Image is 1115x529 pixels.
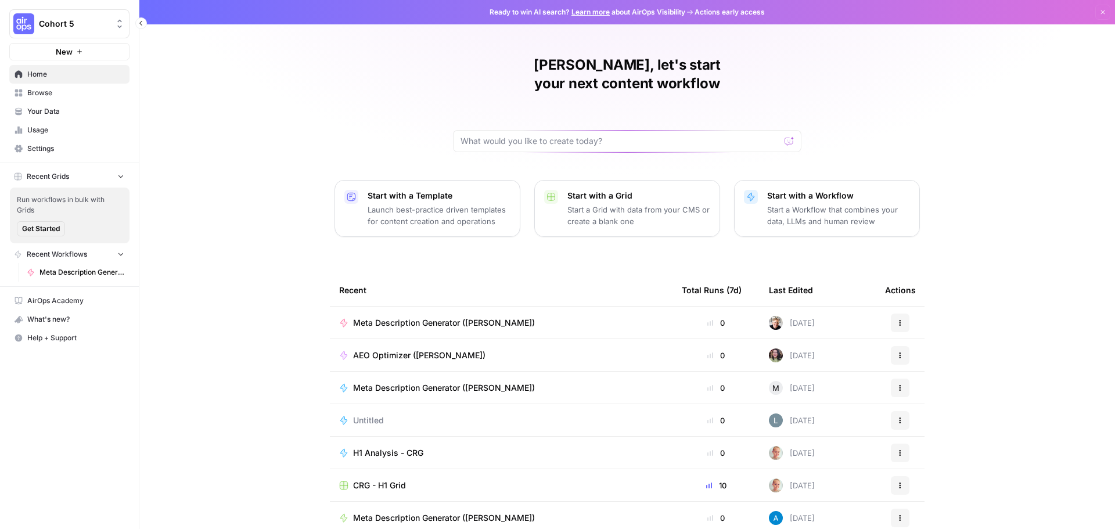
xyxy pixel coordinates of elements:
[682,415,750,426] div: 0
[769,446,815,460] div: [DATE]
[534,180,720,237] button: Start with a GridStart a Grid with data from your CMS or create a blank one
[769,316,815,330] div: [DATE]
[339,415,663,426] a: Untitled
[769,413,783,427] img: lv9aeu8m5xbjlu53qhb6bdsmtbjy
[22,224,60,234] span: Get Started
[571,8,610,16] a: Learn more
[353,350,485,361] span: AEO Optimizer ([PERSON_NAME])
[682,350,750,361] div: 0
[769,478,783,492] img: tzy1lhuh9vjkl60ica9oz7c44fpn
[39,18,109,30] span: Cohort 5
[368,204,510,227] p: Launch best-practice driven templates for content creation and operations
[27,249,87,260] span: Recent Workflows
[9,102,130,121] a: Your Data
[885,274,916,306] div: Actions
[9,121,130,139] a: Usage
[353,447,423,459] span: H1 Analysis - CRG
[27,333,124,343] span: Help + Support
[9,84,130,102] a: Browse
[353,512,535,524] span: Meta Description Generator ([PERSON_NAME])
[27,143,124,154] span: Settings
[339,274,663,306] div: Recent
[769,511,783,525] img: o3cqybgnmipr355j8nz4zpq1mc6x
[17,195,123,215] span: Run workflows in bulk with Grids
[9,43,130,60] button: New
[567,190,710,201] p: Start with a Grid
[339,317,663,329] a: Meta Description Generator ([PERSON_NAME])
[9,9,130,38] button: Workspace: Cohort 5
[339,447,663,459] a: H1 Analysis - CRG
[56,46,73,57] span: New
[339,350,663,361] a: AEO Optimizer ([PERSON_NAME])
[682,274,742,306] div: Total Runs (7d)
[334,180,520,237] button: Start with a TemplateLaunch best-practice driven templates for content creation and operations
[39,267,124,278] span: Meta Description Generator ([PERSON_NAME])
[27,296,124,306] span: AirOps Academy
[339,382,663,394] a: Meta Description Generator ([PERSON_NAME])
[9,168,130,185] button: Recent Grids
[769,274,813,306] div: Last Edited
[772,382,779,394] span: M
[567,204,710,227] p: Start a Grid with data from your CMS or create a blank one
[682,317,750,329] div: 0
[339,512,663,524] a: Meta Description Generator ([PERSON_NAME])
[339,480,663,491] a: CRG - H1 Grid
[769,511,815,525] div: [DATE]
[27,125,124,135] span: Usage
[461,135,780,147] input: What would you like to create today?
[682,447,750,459] div: 0
[734,180,920,237] button: Start with a WorkflowStart a Workflow that combines your data, LLMs and human review
[767,190,910,201] p: Start with a Workflow
[695,7,765,17] span: Actions early access
[9,139,130,158] a: Settings
[682,512,750,524] div: 0
[453,56,801,93] h1: [PERSON_NAME], let's start your next content workflow
[769,348,815,362] div: [DATE]
[353,415,384,426] span: Untitled
[368,190,510,201] p: Start with a Template
[769,381,815,395] div: [DATE]
[767,204,910,227] p: Start a Workflow that combines your data, LLMs and human review
[682,382,750,394] div: 0
[13,13,34,34] img: Cohort 5 Logo
[353,317,535,329] span: Meta Description Generator ([PERSON_NAME])
[682,480,750,491] div: 10
[769,478,815,492] div: [DATE]
[9,310,130,329] button: What's new?
[9,65,130,84] a: Home
[10,311,129,328] div: What's new?
[27,69,124,80] span: Home
[9,246,130,263] button: Recent Workflows
[769,413,815,427] div: [DATE]
[27,171,69,182] span: Recent Grids
[9,292,130,310] a: AirOps Academy
[769,348,783,362] img: e6jku8bei7w65twbz9tngar3gsjq
[353,382,535,394] span: Meta Description Generator ([PERSON_NAME])
[17,221,65,236] button: Get Started
[21,263,130,282] a: Meta Description Generator ([PERSON_NAME])
[769,446,783,460] img: tzy1lhuh9vjkl60ica9oz7c44fpn
[353,480,406,491] span: CRG - H1 Grid
[490,7,685,17] span: Ready to win AI search? about AirOps Visibility
[27,88,124,98] span: Browse
[9,329,130,347] button: Help + Support
[769,316,783,330] img: 2o0kkxn9fh134egdy59ddfshx893
[27,106,124,117] span: Your Data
